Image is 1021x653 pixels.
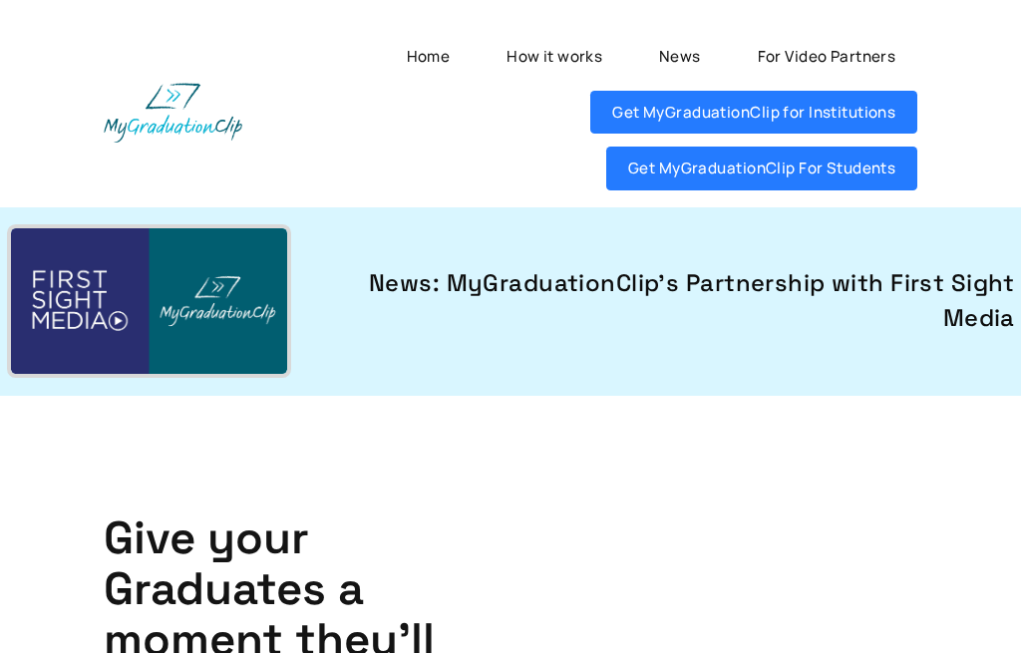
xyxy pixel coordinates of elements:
a: Home [385,35,472,78]
a: Get MyGraduationClip for Institutions [590,91,917,134]
a: How it works [485,35,624,78]
a: News: MyGraduationClip's Partnership with First Sight Media [326,266,1015,337]
a: For Video Partners [735,35,917,78]
a: Get MyGraduationClip For Students [606,147,917,189]
a: News [637,35,722,78]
